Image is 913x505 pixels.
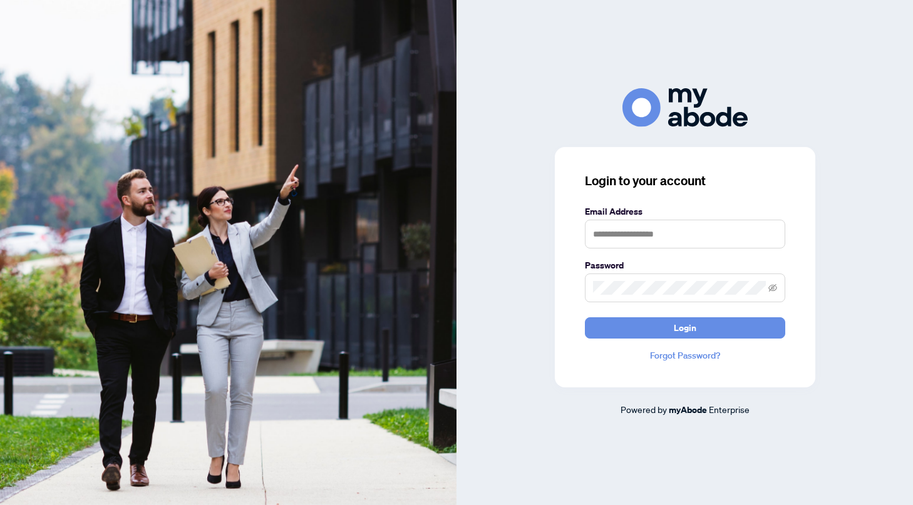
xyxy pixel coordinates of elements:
[669,403,707,417] a: myAbode
[585,317,785,339] button: Login
[585,349,785,362] a: Forgot Password?
[585,172,785,190] h3: Login to your account
[622,88,748,126] img: ma-logo
[585,258,785,272] label: Password
[709,404,750,415] span: Enterprise
[674,318,696,338] span: Login
[768,283,777,292] span: eye-invisible
[585,205,785,218] label: Email Address
[621,404,667,415] span: Powered by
